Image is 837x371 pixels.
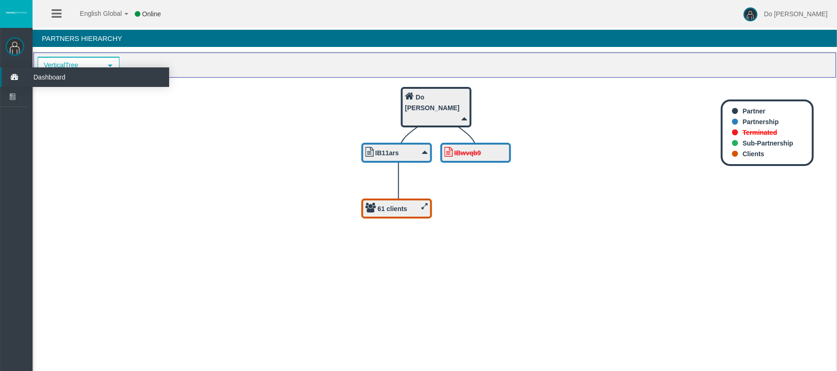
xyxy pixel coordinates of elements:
[142,10,161,18] span: Online
[26,67,118,87] span: Dashboard
[455,149,481,157] b: IBwvqb9
[743,150,765,158] b: Clients
[2,67,169,87] a: Dashboard
[378,205,408,212] b: 61 clients
[376,149,399,157] b: IB11ars
[33,30,837,47] h4: Partners Hierarchy
[743,129,777,136] b: Terminated
[764,10,828,18] span: Do [PERSON_NAME]
[68,10,122,17] span: English Global
[39,58,102,73] span: VerticalTree
[743,118,779,126] b: Partnership
[743,139,793,147] b: Sub-Partnership
[5,11,28,14] img: logo.svg
[106,62,114,69] span: select
[744,7,758,21] img: user-image
[743,107,765,115] b: Partner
